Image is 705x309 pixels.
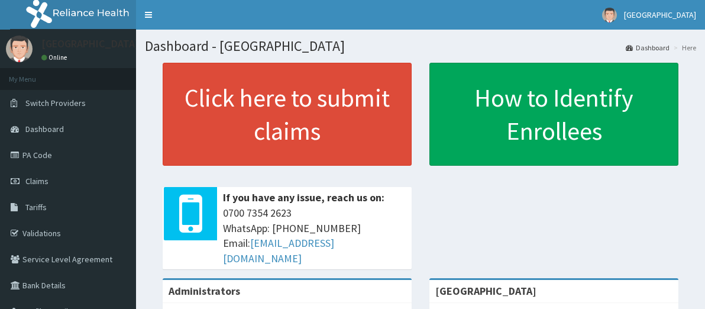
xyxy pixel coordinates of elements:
[25,176,48,186] span: Claims
[25,124,64,134] span: Dashboard
[41,38,139,49] p: [GEOGRAPHIC_DATA]
[602,8,617,22] img: User Image
[429,63,678,166] a: How to Identify Enrollees
[223,236,334,265] a: [EMAIL_ADDRESS][DOMAIN_NAME]
[435,284,536,298] strong: [GEOGRAPHIC_DATA]
[163,63,412,166] a: Click here to submit claims
[671,43,696,53] li: Here
[223,205,406,266] span: 0700 7354 2623 WhatsApp: [PHONE_NUMBER] Email:
[41,53,70,62] a: Online
[626,43,670,53] a: Dashboard
[169,284,240,298] b: Administrators
[25,202,47,213] span: Tariffs
[25,98,86,108] span: Switch Providers
[6,36,33,62] img: User Image
[624,9,696,20] span: [GEOGRAPHIC_DATA]
[223,191,384,204] b: If you have any issue, reach us on:
[145,38,696,54] h1: Dashboard - [GEOGRAPHIC_DATA]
